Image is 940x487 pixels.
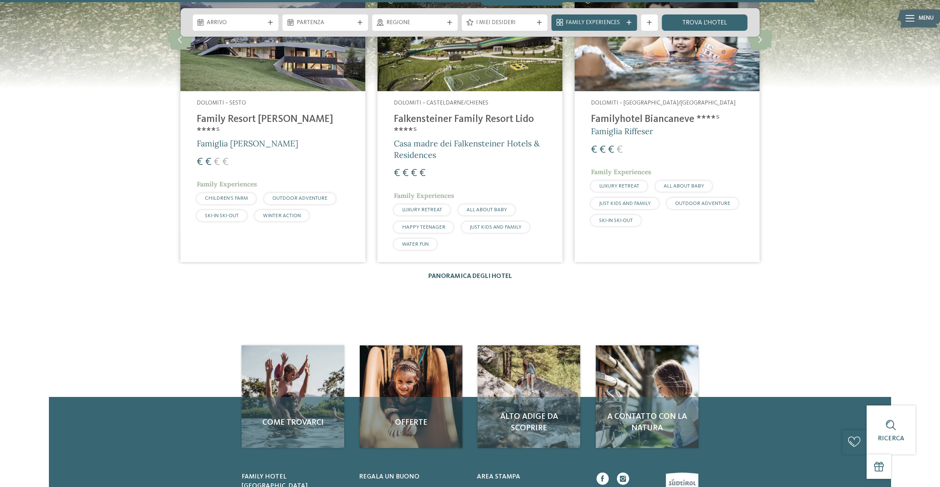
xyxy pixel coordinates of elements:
[466,207,507,212] span: ALL ABOUT BABY
[394,100,488,106] span: Dolomiti – Casteldarne/Chienes
[197,157,203,168] span: €
[242,345,344,448] img: Family hotel nelle Dolomiti: una vacanza nel regno dei Monti Pallidi
[368,417,454,428] span: Offerte
[250,417,336,428] span: Come trovarci
[386,19,444,27] span: Regione
[419,168,426,179] span: €
[591,145,597,155] span: €
[664,183,704,189] span: ALL ABOUT BABY
[596,345,698,448] a: Family hotel nelle Dolomiti: una vacanza nel regno dei Monti Pallidi A contatto con la natura
[604,411,690,434] span: A contatto con la natura
[591,113,743,126] h4: Familyhotel Biancaneve ****ˢ
[476,19,533,27] span: I miei desideri
[394,138,539,160] span: Casa madre dei Falkensteiner Hotels & Residences
[599,218,633,223] span: SKI-IN SKI-OUT
[478,345,580,448] img: Family hotel nelle Dolomiti: una vacanza nel regno dei Monti Pallidi
[214,157,220,168] span: €
[675,201,730,206] span: OUTDOOR ADVENTURE
[486,411,572,434] span: Alto Adige da scoprire
[394,113,546,138] h4: Falkensteiner Family Resort Lido ****ˢ
[222,157,229,168] span: €
[263,213,301,218] span: WINTER ACTION
[878,435,904,442] span: Ricerca
[207,19,264,27] span: Arrivo
[394,191,454,200] span: Family Experiences
[662,14,747,31] a: trova l’hotel
[599,183,639,189] span: LUXURY RETREAT
[402,168,409,179] span: €
[402,207,442,212] span: LUXURY RETREAT
[360,345,462,448] img: Family hotel nelle Dolomiti: una vacanza nel regno dei Monti Pallidi
[566,19,623,27] span: Family Experiences
[411,168,417,179] span: €
[617,145,623,155] span: €
[599,145,606,155] span: €
[205,213,239,218] span: SKI-IN SKI-OUT
[242,345,344,448] a: Family hotel nelle Dolomiti: una vacanza nel regno dei Monti Pallidi Come trovarci
[428,273,512,279] a: Panoramica degli hotel
[608,145,614,155] span: €
[478,345,580,448] a: Family hotel nelle Dolomiti: una vacanza nel regno dei Monti Pallidi Alto Adige da scoprire
[297,19,354,27] span: Partenza
[205,157,212,168] span: €
[596,345,698,448] img: Family hotel nelle Dolomiti: una vacanza nel regno dei Monti Pallidi
[591,100,735,106] span: Dolomiti – [GEOGRAPHIC_DATA]/[GEOGRAPHIC_DATA]
[197,180,257,188] span: Family Experiences
[591,126,653,136] span: Famiglia Riffeser
[599,201,651,206] span: JUST KIDS AND FAMILY
[359,474,419,480] span: Regala un buono
[470,225,521,230] span: JUST KIDS AND FAMILY
[197,100,246,106] span: Dolomiti – Sesto
[205,196,248,201] span: CHILDREN’S FARM
[359,473,466,482] a: Regala un buono
[197,113,349,138] h4: Family Resort [PERSON_NAME] ****ˢ
[394,168,400,179] span: €
[402,242,429,247] span: WATER FUN
[591,168,651,176] span: Family Experiences
[360,345,462,448] a: Family hotel nelle Dolomiti: una vacanza nel regno dei Monti Pallidi Offerte
[272,196,328,201] span: OUTDOOR ADVENTURE
[197,138,298,149] span: Famiglia [PERSON_NAME]
[477,473,584,482] a: Area stampa
[402,225,445,230] span: HAPPY TEENAGER
[477,474,520,480] span: Area stampa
